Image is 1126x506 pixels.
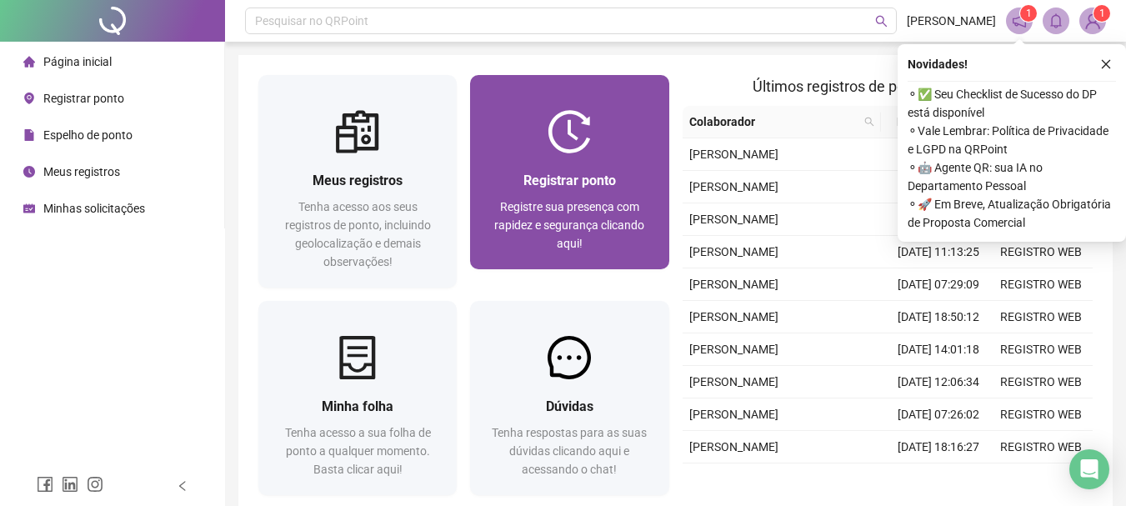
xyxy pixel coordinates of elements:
span: Registrar ponto [43,92,124,105]
span: bell [1048,13,1063,28]
span: Últimos registros de ponto sincronizados [753,78,1022,95]
td: REGISTRO WEB [990,236,1093,268]
td: [DATE] 12:06:34 [888,366,990,398]
span: Dúvidas [546,398,593,414]
td: [DATE] 13:05:04 [888,463,990,496]
span: 1 [1099,8,1105,19]
span: [PERSON_NAME] [689,213,778,226]
span: notification [1012,13,1027,28]
td: [DATE] 14:01:18 [888,333,990,366]
th: Data/Hora [881,106,980,138]
span: [PERSON_NAME] [689,278,778,291]
td: REGISTRO WEB [990,431,1093,463]
span: [PERSON_NAME] [689,245,778,258]
span: Colaborador [689,113,858,131]
span: linkedin [62,476,78,493]
td: [DATE] 07:29:09 [888,268,990,301]
td: REGISTRO WEB [990,301,1093,333]
span: [PERSON_NAME] [689,440,778,453]
span: schedule [23,203,35,214]
sup: 1 [1020,5,1037,22]
span: Tenha acesso aos seus registros de ponto, incluindo geolocalização e demais observações! [285,200,431,268]
span: [PERSON_NAME] [689,148,778,161]
span: [PERSON_NAME] [689,408,778,421]
td: REGISTRO WEB [990,268,1093,301]
span: Meus registros [313,173,403,188]
a: DúvidasTenha respostas para as suas dúvidas clicando aqui e acessando o chat! [470,301,668,495]
span: 1 [1026,8,1032,19]
td: [DATE] 13:07:33 [888,203,990,236]
span: Meus registros [43,165,120,178]
span: Minha folha [322,398,393,414]
span: Tenha acesso a sua folha de ponto a qualquer momento. Basta clicar aqui! [285,426,431,476]
span: Novidades ! [908,55,968,73]
span: [PERSON_NAME] [689,375,778,388]
td: [DATE] 18:50:12 [888,301,990,333]
span: ⚬ ✅ Seu Checklist de Sucesso do DP está disponível [908,85,1116,122]
td: [DATE] 11:13:25 [888,236,990,268]
span: Tenha respostas para as suas dúvidas clicando aqui e acessando o chat! [492,426,647,476]
span: Espelho de ponto [43,128,133,142]
span: clock-circle [23,166,35,178]
span: [PERSON_NAME] [689,343,778,356]
td: [DATE] 07:30:10 [888,138,990,171]
td: REGISTRO WEB [990,366,1093,398]
span: [PERSON_NAME] [689,310,778,323]
td: [DATE] 07:26:02 [888,398,990,431]
sup: Atualize o seu contato no menu Meus Dados [1093,5,1110,22]
span: Data/Hora [888,113,960,131]
a: Registrar pontoRegistre sua presença com rapidez e segurança clicando aqui! [470,75,668,269]
span: ⚬ 🚀 Em Breve, Atualização Obrigatória de Proposta Comercial [908,195,1116,232]
span: ⚬ 🤖 Agente QR: sua IA no Departamento Pessoal [908,158,1116,195]
td: [DATE] 18:22:56 [888,171,990,203]
span: home [23,56,35,68]
img: 90490 [1080,8,1105,33]
span: close [1100,58,1112,70]
div: Open Intercom Messenger [1069,449,1109,489]
span: search [875,15,888,28]
a: Meus registrosTenha acesso aos seus registros de ponto, incluindo geolocalização e demais observa... [258,75,457,288]
span: environment [23,93,35,104]
span: Minhas solicitações [43,202,145,215]
td: REGISTRO WEB [990,463,1093,496]
span: Registre sua presença com rapidez e segurança clicando aqui! [494,200,644,250]
span: left [177,480,188,492]
a: Minha folhaTenha acesso a sua folha de ponto a qualquer momento. Basta clicar aqui! [258,301,457,495]
span: Página inicial [43,55,112,68]
span: search [864,117,874,127]
span: ⚬ Vale Lembrar: Política de Privacidade e LGPD na QRPoint [908,122,1116,158]
span: facebook [37,476,53,493]
span: [PERSON_NAME] [689,180,778,193]
span: instagram [87,476,103,493]
span: [PERSON_NAME] [907,12,996,30]
span: search [861,109,878,134]
td: REGISTRO WEB [990,333,1093,366]
span: Registrar ponto [523,173,616,188]
td: REGISTRO WEB [990,398,1093,431]
span: file [23,129,35,141]
td: [DATE] 18:16:27 [888,431,990,463]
